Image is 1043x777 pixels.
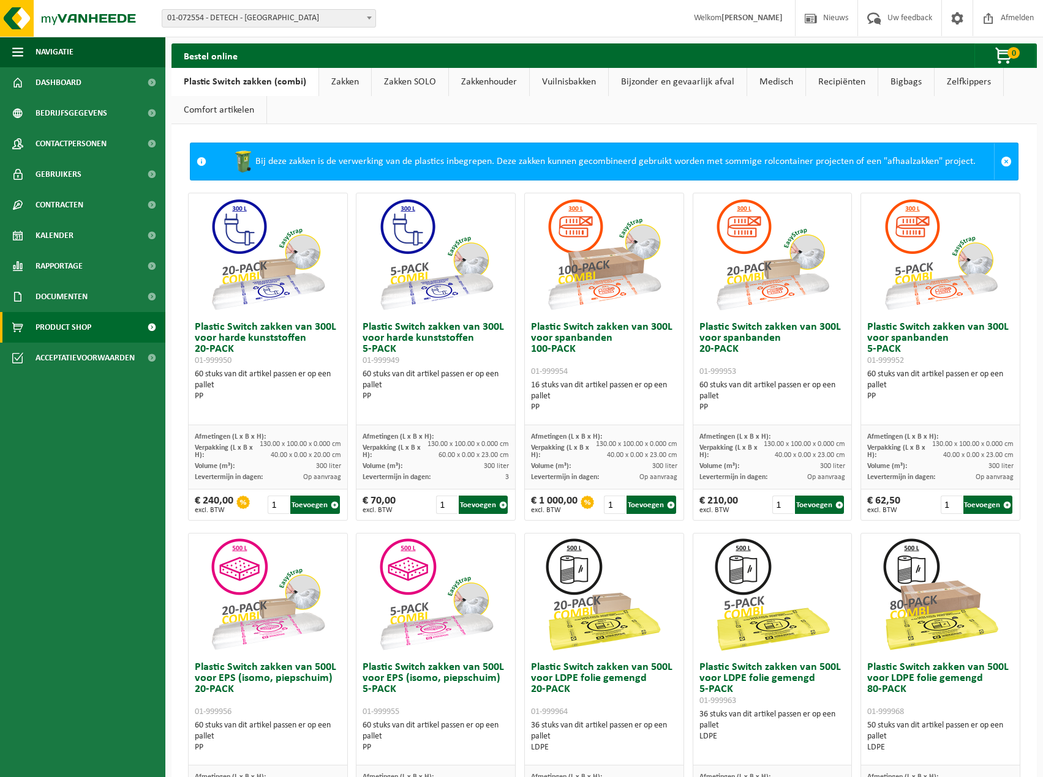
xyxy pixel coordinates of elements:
span: 40.00 x 0.00 x 20.00 cm [271,452,341,459]
span: 300 liter [820,463,845,470]
span: Kalender [36,220,73,251]
div: Bij deze zakken is de verwerking van de plastics inbegrepen. Deze zakken kunnen gecombineerd gebr... [213,143,994,180]
span: Op aanvraag [807,474,845,481]
a: Bijzonder en gevaarlijk afval [609,68,747,96]
span: 01-999963 [699,696,736,705]
div: € 62,50 [867,496,900,514]
h3: Plastic Switch zakken van 300L voor spanbanden 20-PACK [699,322,846,377]
span: 300 liter [652,463,677,470]
strong: [PERSON_NAME] [721,13,783,23]
div: PP [699,402,846,413]
img: 01-999963 [711,533,834,656]
span: Contracten [36,190,83,220]
div: PP [867,391,1014,402]
div: LDPE [867,742,1014,753]
div: PP [531,402,677,413]
div: PP [195,742,341,753]
img: 01-999949 [375,193,497,316]
img: 01-999950 [206,193,329,316]
div: 60 stuks van dit artikel passen er op een pallet [363,369,509,402]
h2: Bestel online [171,43,250,67]
span: Documenten [36,281,88,312]
h3: Plastic Switch zakken van 500L voor EPS (isomo, piepschuim) 20-PACK [195,662,341,717]
span: Levertermijn in dagen: [363,474,431,481]
span: Afmetingen (L x B x H): [531,433,602,441]
a: Zelfkippers [935,68,1003,96]
button: Toevoegen [627,496,676,514]
span: 300 liter [484,463,509,470]
button: 0 [974,43,1036,68]
a: Sluit melding [994,143,1018,180]
span: 300 liter [316,463,341,470]
h3: Plastic Switch zakken van 300L voor spanbanden 100-PACK [531,322,677,377]
h3: Plastic Switch zakken van 500L voor LDPE folie gemengd 5-PACK [699,662,846,706]
input: 1 [604,496,625,514]
div: PP [195,391,341,402]
span: Volume (m³): [699,463,739,470]
span: 130.00 x 100.00 x 0.000 cm [764,441,845,448]
span: 01-999964 [531,707,568,716]
span: 01-999968 [867,707,904,716]
img: 01-999956 [206,533,329,656]
span: 01-999956 [195,707,232,716]
span: 01-999949 [363,356,399,365]
span: 01-072554 - DETECH - LOKEREN [162,10,375,27]
span: Levertermijn in dagen: [867,474,935,481]
span: Levertermijn in dagen: [699,474,767,481]
h3: Plastic Switch zakken van 500L voor LDPE folie gemengd 80-PACK [867,662,1014,717]
span: Volume (m³): [363,463,402,470]
span: 01-999955 [363,707,399,716]
h3: Plastic Switch zakken van 300L voor harde kunststoffen 5-PACK [363,322,509,366]
div: 16 stuks van dit artikel passen er op een pallet [531,380,677,413]
span: Verpakking (L x B x H): [699,444,758,459]
span: Levertermijn in dagen: [531,474,599,481]
span: 40.00 x 0.00 x 23.00 cm [775,452,845,459]
span: 0 [1007,47,1020,59]
span: Rapportage [36,251,83,281]
span: Verpakking (L x B x H): [867,444,925,459]
div: 60 stuks van dit artikel passen er op een pallet [195,369,341,402]
h3: Plastic Switch zakken van 500L voor EPS (isomo, piepschuim) 5-PACK [363,662,509,717]
span: 40.00 x 0.00 x 23.00 cm [607,452,677,459]
span: 01-072554 - DETECH - LOKEREN [162,9,376,28]
div: PP [363,391,509,402]
a: Vuilnisbakken [530,68,608,96]
span: 40.00 x 0.00 x 23.00 cm [943,452,1014,459]
span: Afmetingen (L x B x H): [867,433,938,441]
span: excl. BTW [363,507,396,514]
img: WB-0240-HPE-GN-50.png [231,149,255,174]
span: Bedrijfsgegevens [36,98,107,128]
a: Plastic Switch zakken (combi) [171,68,318,96]
div: € 1 000,00 [531,496,578,514]
div: € 240,00 [195,496,233,514]
span: excl. BTW [699,507,738,514]
div: 60 stuks van dit artikel passen er op een pallet [195,720,341,753]
div: 60 stuks van dit artikel passen er op een pallet [699,380,846,413]
div: LDPE [531,742,677,753]
h3: Plastic Switch zakken van 300L voor spanbanden 5-PACK [867,322,1014,366]
span: Afmetingen (L x B x H): [363,433,434,441]
span: Product Shop [36,312,91,343]
div: LDPE [699,731,846,742]
span: Op aanvraag [639,474,677,481]
span: 130.00 x 100.00 x 0.000 cm [427,441,509,448]
span: Verpakking (L x B x H): [531,444,589,459]
input: 1 [436,496,457,514]
img: 01-999968 [879,533,1002,656]
div: 36 stuks van dit artikel passen er op een pallet [699,709,846,742]
span: 130.00 x 100.00 x 0.000 cm [932,441,1014,448]
span: Contactpersonen [36,128,107,159]
input: 1 [268,496,289,514]
span: Levertermijn in dagen: [195,474,263,481]
a: Zakken SOLO [372,68,448,96]
span: Navigatie [36,37,73,67]
span: Gebruikers [36,159,81,190]
h3: Plastic Switch zakken van 300L voor harde kunststoffen 20-PACK [195,322,341,366]
img: 01-999955 [375,533,497,656]
input: 1 [772,496,794,514]
span: Volume (m³): [531,463,571,470]
span: 01-999950 [195,356,232,365]
img: 01-999952 [879,193,1002,316]
a: Zakken [319,68,371,96]
span: Afmetingen (L x B x H): [195,433,266,441]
